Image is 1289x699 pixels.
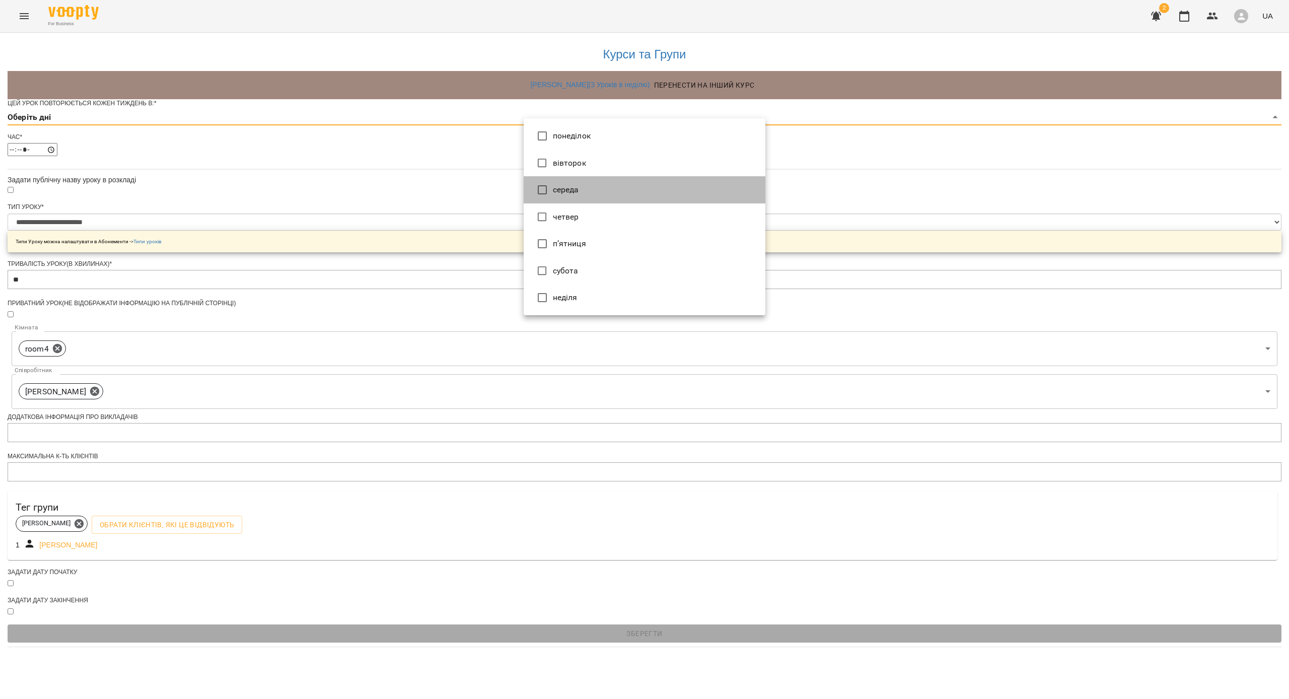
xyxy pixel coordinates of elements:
li: вівторок [524,150,765,177]
li: п’ятниця [524,230,765,257]
li: четвер [524,203,765,231]
li: неділя [524,284,765,311]
li: субота [524,257,765,285]
li: понеділок [524,122,765,150]
li: середа [524,176,765,203]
